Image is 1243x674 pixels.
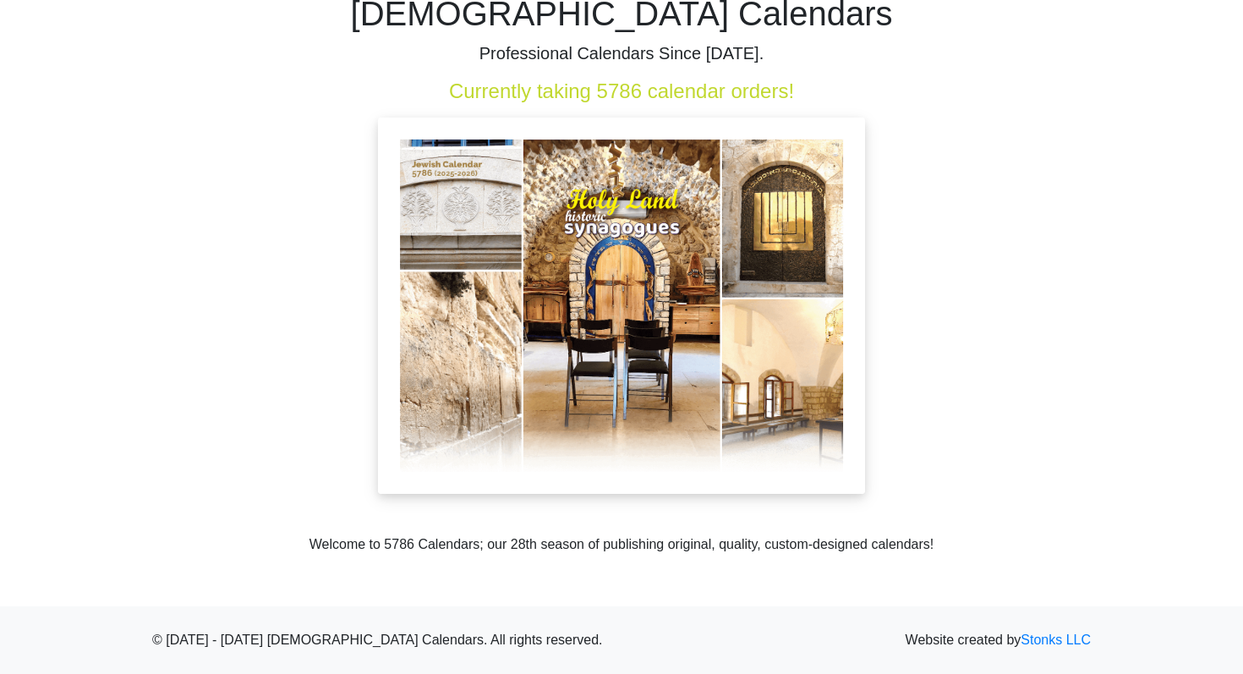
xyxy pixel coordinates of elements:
[1021,633,1091,647] a: Stonks LLC
[378,118,865,494] img: Chabad Calendars
[152,41,1091,66] p: Professional Calendars Since [DATE].
[152,630,1091,650] p: © [DATE] - [DATE] [DEMOGRAPHIC_DATA] Calendars. All rights reserved.
[906,630,1091,650] span: Website created by
[152,534,1091,555] p: Welcome to 5786 Calendars; our 28th season of publishing original, quality, custom-designed calen...
[152,79,1091,104] h4: Currently taking 5786 calendar orders!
